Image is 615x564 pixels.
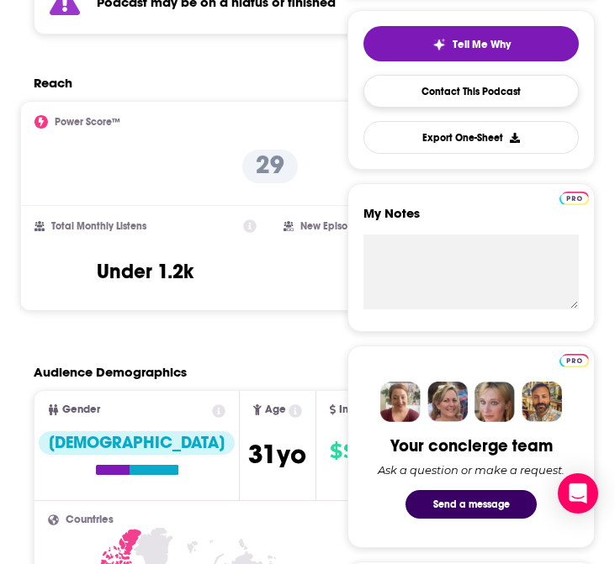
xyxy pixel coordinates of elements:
span: Gender [62,404,100,415]
span: $ [330,438,342,465]
img: Jon Profile [522,382,562,422]
h2: Total Monthly Listens [51,220,146,232]
a: Pro website [559,189,589,205]
h2: Power Score™ [55,116,120,128]
img: Sydney Profile [380,382,421,422]
div: Your concierge team [390,435,553,456]
img: Podchaser Pro [559,354,589,367]
span: Countries [66,514,114,525]
img: tell me why sparkle [432,38,446,51]
span: Age [265,404,286,415]
p: 29 [242,150,298,183]
img: Podchaser Pro [559,192,589,205]
button: Export One-Sheet [363,121,579,154]
div: [DEMOGRAPHIC_DATA] [39,431,235,455]
h2: Audience Demographics [34,364,187,380]
div: Open Intercom Messenger [558,473,598,514]
a: Pro website [559,351,589,367]
span: Income [339,404,378,415]
h3: Under 1.2k [97,259,194,284]
img: Barbara Profile [427,382,468,422]
span: Tell Me Why [453,38,511,51]
button: Send a message [406,490,537,519]
label: My Notes [363,205,579,235]
span: $ [343,438,355,465]
button: tell me why sparkleTell Me Why [363,26,579,61]
div: Ask a question or make a request. [378,463,565,477]
h2: New Episode Listens [300,220,393,232]
h2: Reach [34,75,72,91]
a: Contact This Podcast [363,75,579,108]
img: Jules Profile [475,382,515,422]
span: 31 yo [248,438,306,471]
